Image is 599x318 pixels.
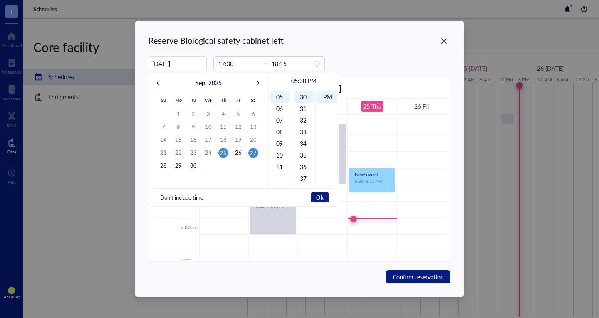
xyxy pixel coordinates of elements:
[233,109,243,119] div: 5
[216,108,231,121] td: 2025-09-04
[294,184,314,196] div: 38
[272,76,335,89] div: 05:30 PM
[355,172,389,177] div: New event
[171,133,186,146] td: 2025-09-15
[294,173,314,184] div: 37
[218,122,228,132] div: 11
[294,161,314,173] div: 36
[173,122,183,132] div: 8
[233,135,243,145] div: 19
[218,135,228,145] div: 18
[188,135,198,145] div: 16
[270,91,290,103] div: 05
[186,108,201,121] td: 2025-09-02
[246,93,261,108] th: Sa
[294,126,314,138] div: 33
[186,146,201,159] td: 2025-09-23
[216,146,231,159] td: 2025-09-25
[270,161,290,173] div: 11
[156,93,171,108] th: Su
[361,101,383,112] a: September 25, 2025
[149,56,206,72] input: mm/dd/yyyy
[203,135,213,145] div: 17
[201,146,216,159] td: 2025-09-24
[216,93,231,108] th: Th
[173,109,183,119] div: 1
[203,122,213,132] div: 10
[158,148,168,158] div: 21
[149,35,284,46] div: Reserve Biological safety cabinet left
[186,133,201,146] td: 2025-09-16
[158,122,168,132] div: 7
[188,122,198,132] div: 9
[414,102,429,111] div: 26 Fri
[270,126,290,138] div: 08
[179,257,199,264] div: 8:00pm
[294,149,314,161] div: 35
[156,121,171,133] td: 2025-09-07
[156,159,171,172] td: 2025-09-28
[231,146,246,159] td: 2025-09-26
[256,76,265,89] button: Next month (PageDown)
[208,76,222,89] button: Choose a year
[248,109,258,119] div: 6
[171,93,186,108] th: Mo
[218,59,259,68] input: Start time
[158,135,168,145] div: 14
[171,108,186,121] td: 2025-09-01
[156,133,171,146] td: 2025-09-14
[201,121,216,133] td: 2025-09-10
[186,93,201,108] th: Tu
[218,148,228,158] div: 25
[248,122,258,132] div: 13
[203,109,213,119] div: 3
[272,59,312,68] input: End time
[188,148,198,158] div: 23
[158,192,205,202] button: Don't include time
[186,121,201,133] td: 2025-09-09
[171,121,186,133] td: 2025-09-08
[316,194,324,201] span: Ok
[246,133,261,146] td: 2025-09-20
[201,133,216,146] td: 2025-09-17
[188,161,198,171] div: 30
[231,108,246,121] td: 2025-09-05
[363,102,381,111] div: 25 Thu
[152,76,161,89] button: Previous month (PageUp)
[216,121,231,133] td: 2025-09-11
[188,109,198,119] div: 2
[294,91,314,103] div: 30
[246,146,261,159] td: 2025-09-27
[437,35,450,48] button: Close
[233,148,243,158] div: 26
[201,108,216,121] td: 2025-09-03
[156,146,171,159] td: 2025-09-21
[248,135,258,145] div: 20
[248,148,258,158] div: 27
[294,103,314,114] div: 31
[355,178,389,185] div: 5:30 - 6:15 PM
[270,138,290,149] div: 09
[311,192,329,202] button: Ok
[179,224,199,231] div: 7:00pm
[294,114,314,126] div: 32
[201,93,216,108] th: We
[246,108,261,121] td: 2025-09-06
[216,133,231,146] td: 2025-09-18
[317,91,337,103] div: PM
[173,148,183,158] div: 22
[186,159,201,172] td: 2025-09-30
[171,146,186,159] td: 2025-09-22
[160,194,203,201] span: Don't include time
[270,103,290,114] div: 06
[231,133,246,146] td: 2025-09-19
[196,76,205,89] button: Choose a month
[173,135,183,145] div: 15
[437,36,450,46] span: Close
[270,149,290,161] div: 10
[393,272,444,281] span: Confirm reservation
[386,270,450,283] button: Confirm reservation
[171,159,186,172] td: 2025-09-29
[158,161,168,171] div: 28
[246,121,261,133] td: 2025-09-13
